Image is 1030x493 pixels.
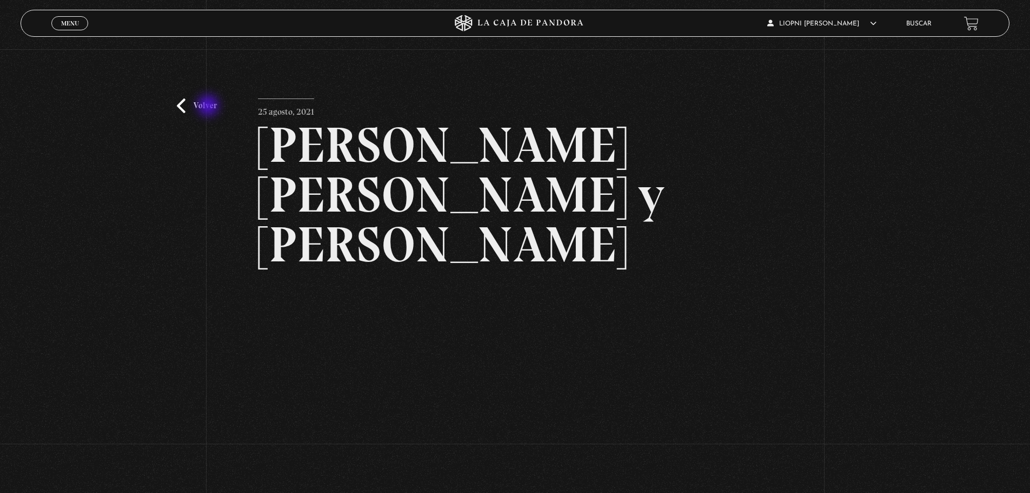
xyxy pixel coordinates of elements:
[61,20,79,27] span: Menu
[906,21,932,27] a: Buscar
[258,120,772,269] h2: [PERSON_NAME] [PERSON_NAME] y [PERSON_NAME]
[767,21,876,27] span: LIOPNI [PERSON_NAME]
[258,98,314,120] p: 25 agosto, 2021
[177,98,217,113] a: Volver
[964,16,979,31] a: View your shopping cart
[57,29,83,37] span: Cerrar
